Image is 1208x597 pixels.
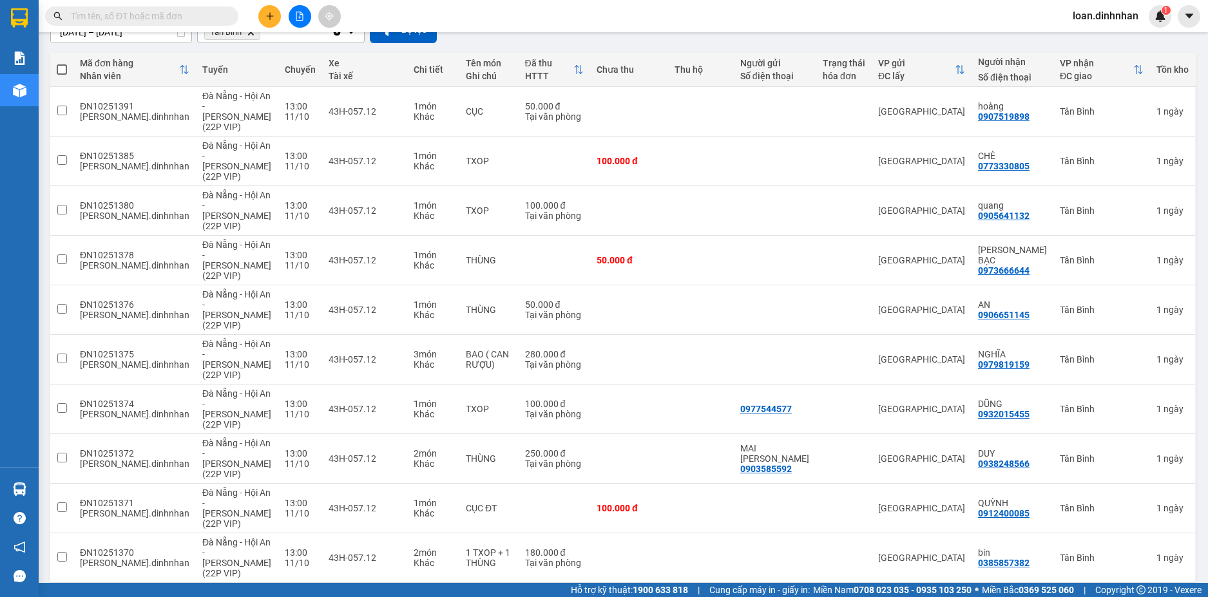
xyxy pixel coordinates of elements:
div: 43H-057.12 [329,404,401,414]
div: phuc.dinhnhan [80,508,189,518]
div: 1 [1156,453,1189,464]
div: phuc.dinhnhan [80,558,189,568]
div: TXOP [466,404,512,414]
div: 1 [1156,156,1189,166]
div: Tân Bình [1060,205,1144,216]
div: 0977544577 [740,404,792,414]
span: Đà Nẵng - Hội An - [PERSON_NAME] (22P VIP) [202,388,271,430]
div: Tân Bình [1060,503,1144,513]
div: CỤC [466,106,512,117]
div: 13:00 [285,547,316,558]
span: 1 [1164,6,1168,15]
div: [GEOGRAPHIC_DATA] [878,106,965,117]
div: CỤC ĐT [466,503,512,513]
div: 13:00 [285,498,316,508]
div: 100.000 đ [525,399,584,409]
div: ĐN10251378 [80,250,189,260]
div: 1 [1156,503,1189,513]
div: ĐN10251380 [80,200,189,211]
div: Tân Bình [1060,156,1144,166]
span: ngày [1164,453,1184,464]
div: 43H-057.12 [329,305,401,315]
div: 0932015455 [978,409,1030,419]
span: ngày [1164,553,1184,563]
div: 100.000 đ [597,503,662,513]
div: phuc.dinhnhan [80,211,189,221]
div: DUY [978,448,1047,459]
button: plus [258,5,281,28]
img: icon-new-feature [1155,10,1166,22]
div: [GEOGRAPHIC_DATA] [878,205,965,216]
button: aim [318,5,341,28]
div: 100.000 đ [525,200,584,211]
div: Tại văn phòng [525,111,584,122]
span: question-circle [14,512,26,524]
div: 3 món [414,349,453,359]
div: 180.000 đ [525,547,584,558]
img: warehouse-icon [13,84,26,97]
span: Đà Nẵng - Hội An - [PERSON_NAME] (22P VIP) [202,140,271,182]
div: Tại văn phòng [525,409,584,419]
img: logo-vxr [11,8,28,28]
div: CHÈ [978,151,1047,161]
div: 1 món [414,200,453,211]
div: Tân Bình [1060,305,1144,315]
div: 1 [1156,404,1189,414]
button: file-add [289,5,311,28]
div: Khác [414,459,453,469]
div: 0385857382 [978,558,1030,568]
div: 50.000 đ [597,255,662,265]
div: Người gửi [740,58,810,68]
div: Số điện thoại [978,72,1047,82]
div: Tuyến [202,64,272,75]
div: Tân Bình [1060,404,1144,414]
div: MAI GIA PHUC [740,443,810,464]
div: 11/10 [285,111,316,122]
th: Toggle SortBy [1053,53,1150,87]
div: THÙNG [466,453,512,464]
span: ngày [1164,305,1184,315]
div: quang [978,200,1047,211]
div: 43H-057.12 [329,503,401,513]
div: Trạng thái [823,58,865,68]
span: copyright [1136,585,1146,594]
div: Chuyến [285,64,316,75]
div: phuc.dinhnhan [80,161,189,171]
div: [GEOGRAPHIC_DATA] [878,255,965,265]
div: TXOP [466,156,512,166]
div: [GEOGRAPHIC_DATA] [878,156,965,166]
span: Đà Nẵng - Hội An - [PERSON_NAME] (22P VIP) [202,438,271,479]
span: ngày [1164,503,1184,513]
div: ĐN10251375 [80,349,189,359]
div: 1 món [414,250,453,260]
div: ĐN10251376 [80,299,189,310]
span: aim [325,12,334,21]
div: [GEOGRAPHIC_DATA] [878,503,965,513]
div: 1 món [414,101,453,111]
th: Toggle SortBy [519,53,590,87]
img: warehouse-icon [13,482,26,496]
div: 43H-057.12 [329,255,401,265]
div: Tân Bình [1060,553,1144,563]
div: 13:00 [285,101,316,111]
div: 11/10 [285,211,316,221]
div: Khác [414,111,453,122]
div: 13:00 [285,448,316,459]
div: 13:00 [285,349,316,359]
div: 13:00 [285,299,316,310]
div: 11/10 [285,260,316,270]
div: Nhân viên [80,71,179,81]
div: THÙNG [466,255,512,265]
button: caret-down [1178,5,1200,28]
div: 0905641132 [978,211,1030,221]
strong: 1900 633 818 [633,585,688,595]
div: 11/10 [285,161,316,171]
div: phuc.dinhnhan [80,310,189,320]
div: 2 món [414,448,453,459]
div: Khác [414,260,453,270]
div: Tài xế [329,71,401,81]
div: VP gửi [878,58,955,68]
div: 50.000 đ [525,101,584,111]
div: Ghi chú [466,71,512,81]
span: ngày [1164,205,1184,216]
